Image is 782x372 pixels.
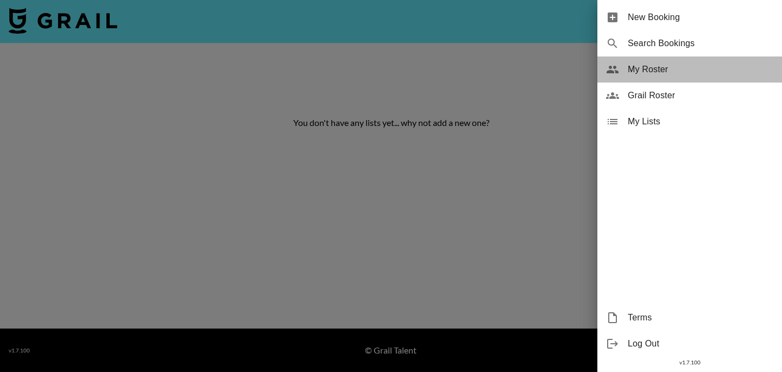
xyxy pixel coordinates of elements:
[628,37,773,50] span: Search Bookings
[628,11,773,24] span: New Booking
[597,331,782,357] div: Log Out
[597,305,782,331] div: Terms
[597,83,782,109] div: Grail Roster
[597,30,782,56] div: Search Bookings
[628,337,773,350] span: Log Out
[597,357,782,368] div: v 1.7.100
[597,56,782,83] div: My Roster
[628,115,773,128] span: My Lists
[597,4,782,30] div: New Booking
[597,109,782,135] div: My Lists
[628,63,773,76] span: My Roster
[628,89,773,102] span: Grail Roster
[628,311,773,324] span: Terms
